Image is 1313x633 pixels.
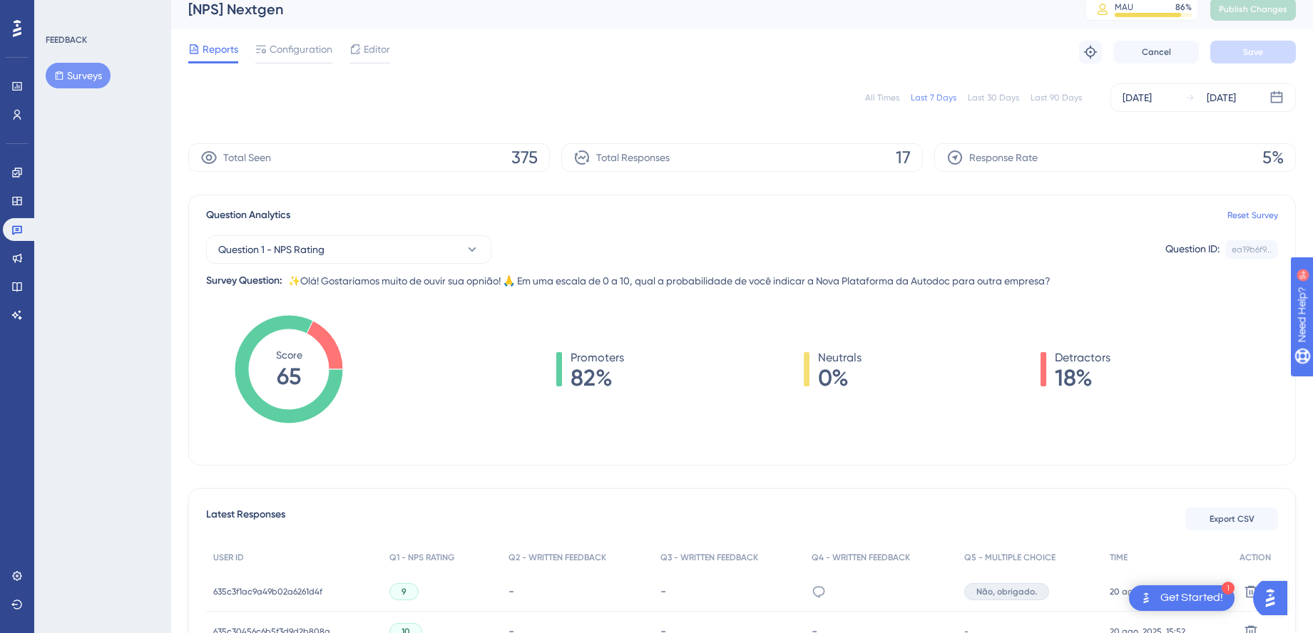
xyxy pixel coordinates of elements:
[389,552,454,563] span: Q1 - NPS RATING
[46,63,111,88] button: Surveys
[364,41,390,58] span: Editor
[964,552,1056,563] span: Q5 - MULTIPLE CHOICE
[1123,89,1152,106] div: [DATE]
[1055,366,1110,389] span: 18%
[1232,244,1272,255] div: ea19b6f9...
[511,146,538,169] span: 375
[1262,146,1284,169] span: 5%
[206,207,290,224] span: Question Analytics
[896,146,911,169] span: 17
[206,506,285,532] span: Latest Responses
[206,235,491,264] button: Question 1 - NPS Rating
[97,7,106,19] div: 9+
[1175,1,1192,13] div: 86 %
[976,586,1037,597] span: Não, obrigado.
[270,41,332,58] span: Configuration
[968,92,1019,103] div: Last 30 Days
[969,149,1038,166] span: Response Rate
[865,92,899,103] div: All Times
[223,149,271,166] span: Total Seen
[1055,349,1110,366] span: Detractors
[218,241,325,258] span: Question 1 - NPS Rating
[203,41,238,58] span: Reports
[402,586,407,597] span: 9
[1222,582,1235,595] div: 1
[1185,508,1278,530] button: Export CSV
[571,349,624,366] span: Promoters
[911,92,956,103] div: Last 7 Days
[1165,240,1220,259] div: Question ID:
[509,585,646,598] div: -
[1110,552,1128,563] span: TIME
[1115,1,1133,13] div: MAU
[206,272,282,289] div: Survey Question:
[818,349,862,366] span: Neutrals
[34,4,89,21] span: Need Help?
[1253,577,1296,619] iframe: UserGuiding AI Assistant Launcher
[812,552,910,563] span: Q4 - WRITTEN FEEDBACK
[660,585,798,598] div: -
[1160,590,1223,606] div: Get Started!
[571,366,624,389] span: 82%
[660,552,758,563] span: Q3 - WRITTEN FEEDBACK
[1031,92,1082,103] div: Last 90 Days
[509,552,606,563] span: Q2 - WRITTEN FEEDBACK
[1210,41,1296,63] button: Save
[1113,41,1199,63] button: Cancel
[1243,46,1263,58] span: Save
[1142,46,1171,58] span: Cancel
[46,34,87,46] div: FEEDBACK
[1129,585,1235,611] div: Open Get Started! checklist, remaining modules: 1
[1240,552,1271,563] span: ACTION
[1138,590,1155,607] img: launcher-image-alternative-text
[596,149,670,166] span: Total Responses
[276,349,302,361] tspan: Score
[277,363,301,390] tspan: 65
[1227,210,1278,221] a: Reset Survey
[213,586,322,597] span: 635c3f1ac9a49b02a6261d4f
[1210,513,1255,525] span: Export CSV
[1219,4,1287,15] span: Publish Changes
[818,366,862,389] span: 0%
[213,552,244,563] span: USER ID
[1207,89,1236,106] div: [DATE]
[1110,586,1184,597] span: 20 ago. 2025, 16:01
[288,272,1051,289] span: ✨Olá! Gostaríamos muito de ouvir sua opnião! 🙏 Em uma escala de 0 a 10, qual a probabilidade de v...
